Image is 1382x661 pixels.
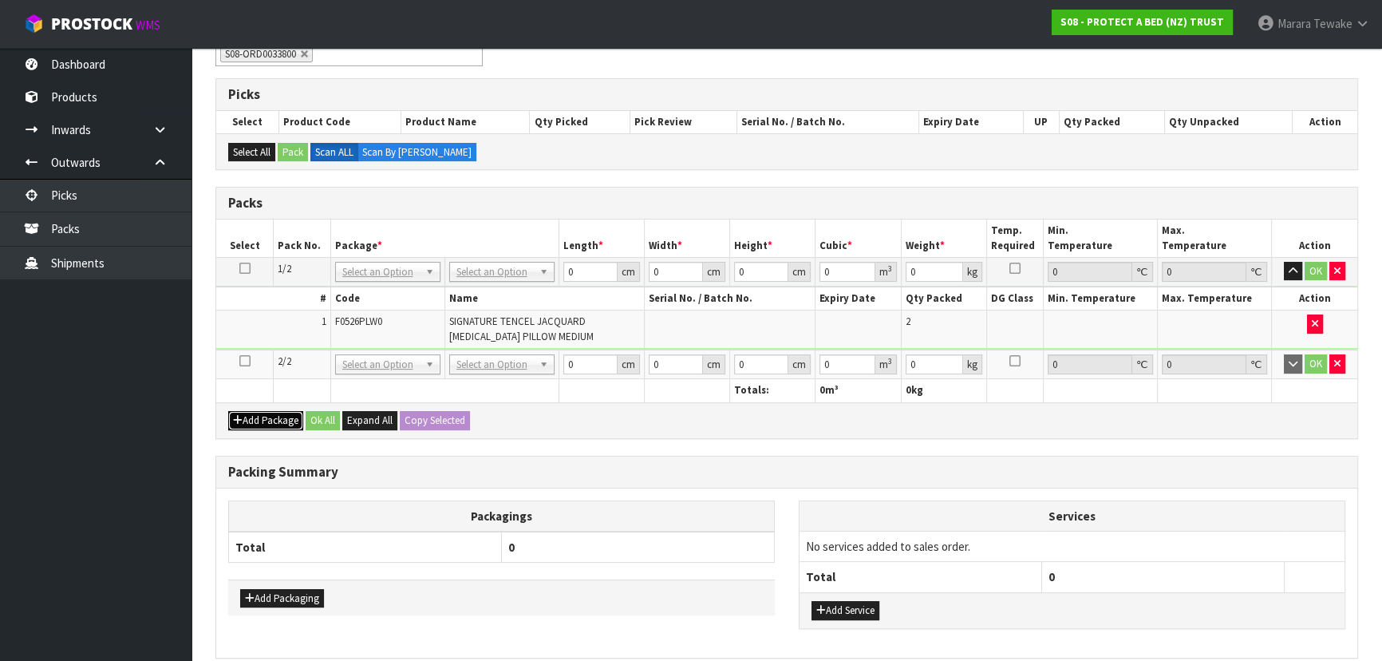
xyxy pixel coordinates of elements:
span: F0526PLW0 [335,315,382,328]
div: cm [788,354,811,374]
button: Add Packaging [240,589,324,608]
th: Action [1272,220,1357,257]
span: 0 [508,540,515,555]
th: Product Code [278,111,401,133]
th: DG Class [986,287,1044,311]
h3: Packing Summary [228,465,1345,480]
th: Services [800,501,1344,532]
th: Select [216,220,274,257]
button: Copy Selected [400,411,470,430]
th: Name [444,287,644,311]
span: SIGNATURE TENCEL JACQUARD [MEDICAL_DATA] PILLOW MEDIUM [449,315,594,342]
th: m³ [815,379,901,402]
div: ℃ [1132,354,1153,374]
th: Select [216,111,278,133]
div: cm [618,262,640,282]
th: Expiry Date [815,287,901,311]
th: Expiry Date [918,111,1023,133]
th: Product Name [401,111,530,133]
img: cube-alt.png [24,14,44,34]
div: cm [618,354,640,374]
div: kg [963,354,982,374]
th: Min. Temperature [1044,220,1158,257]
th: Total [800,562,1042,592]
span: 0 [819,383,825,397]
th: # [216,287,330,311]
small: WMS [136,18,160,33]
div: m [875,354,897,374]
th: Serial No. / Batch No. [644,287,815,311]
span: Select an Option [342,355,419,374]
th: Cubic [815,220,901,257]
div: cm [788,262,811,282]
div: ℃ [1246,262,1267,282]
th: Max. Temperature [1158,220,1272,257]
h3: Picks [228,87,1345,102]
span: Select an Option [456,263,533,282]
th: Length [559,220,644,257]
button: Add Package [228,411,303,430]
div: ℃ [1132,262,1153,282]
label: Scan By [PERSON_NAME] [357,143,476,162]
th: Code [330,287,444,311]
button: Pack [278,143,308,162]
div: kg [963,262,982,282]
th: Temp. Required [986,220,1044,257]
th: Width [644,220,729,257]
th: Pack No. [274,220,331,257]
span: Tewake [1313,16,1352,31]
div: m [875,262,897,282]
button: Add Service [811,601,879,620]
th: Action [1292,111,1357,133]
th: Qty Unpacked [1165,111,1293,133]
th: Package [330,220,559,257]
sup: 3 [888,263,892,274]
th: Action [1272,287,1357,311]
th: Weight [901,220,986,257]
th: Qty Packed [1059,111,1164,133]
button: Expand All [342,411,397,430]
th: Qty Packed [901,287,986,311]
th: Max. Temperature [1158,287,1272,311]
span: 2/2 [278,354,291,368]
th: Height [730,220,815,257]
div: cm [703,354,725,374]
button: Ok All [306,411,340,430]
div: ℃ [1246,354,1267,374]
button: OK [1305,262,1327,281]
th: Qty Picked [530,111,630,133]
th: Totals: [730,379,815,402]
button: OK [1305,354,1327,374]
span: 2 [906,315,910,328]
button: Select All [228,143,275,162]
th: Pick Review [630,111,737,133]
span: 1 [322,315,326,328]
div: cm [703,262,725,282]
a: S08 - PROTECT A BED (NZ) TRUST [1052,10,1233,35]
td: No services added to sales order. [800,531,1344,561]
span: Select an Option [456,355,533,374]
th: Serial No. / Batch No. [737,111,919,133]
th: Min. Temperature [1044,287,1158,311]
strong: S08 - PROTECT A BED (NZ) TRUST [1060,15,1224,29]
span: Select an Option [342,263,419,282]
th: Packagings [229,501,775,532]
label: Scan ALL [310,143,358,162]
th: Total [229,532,502,563]
span: 1/2 [278,262,291,275]
span: S08-ORD0033800 [225,47,296,61]
span: Expand All [347,414,393,427]
h3: Packs [228,196,1345,211]
sup: 3 [888,356,892,366]
span: 0 [1048,569,1055,584]
span: 0 [906,383,911,397]
th: kg [901,379,986,402]
span: ProStock [51,14,132,34]
span: Marara [1277,16,1311,31]
th: UP [1023,111,1059,133]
